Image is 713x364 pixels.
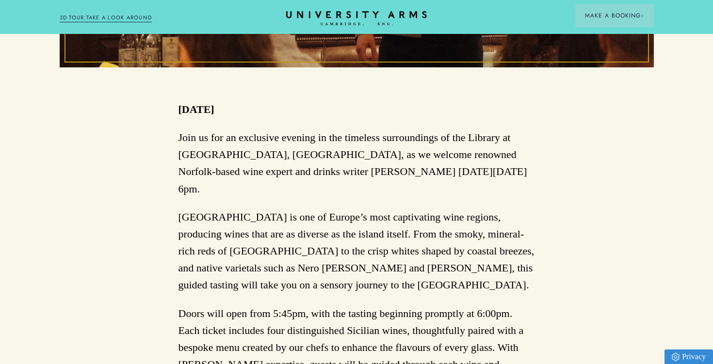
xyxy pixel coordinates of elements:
a: Privacy [664,349,713,364]
p: [DATE] [178,101,214,118]
p: [GEOGRAPHIC_DATA] is one of Europe’s most captivating wine regions, producing wines that are as d... [178,208,535,294]
button: Make a BookingArrow icon [575,4,654,27]
a: Home [286,11,427,26]
a: 3D TOUR:TAKE A LOOK AROUND [60,14,152,22]
img: Privacy [672,353,680,361]
span: Make a Booking [585,11,644,20]
img: Arrow icon [641,14,644,17]
p: Join us for an exclusive evening in the timeless surroundings of the Library at [GEOGRAPHIC_DATA]... [178,129,535,197]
